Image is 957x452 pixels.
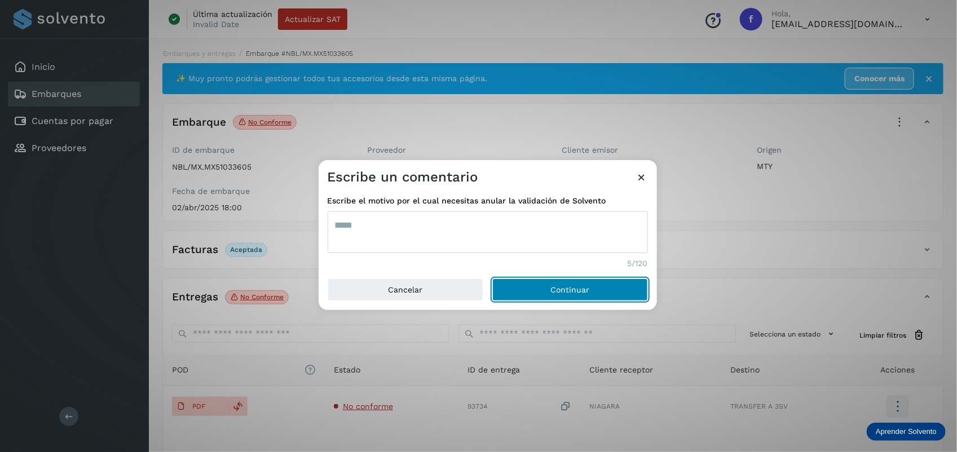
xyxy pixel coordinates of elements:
[628,258,648,269] span: 5/120
[492,278,648,301] button: Continuar
[328,169,478,185] h3: Escribe un comentario
[388,286,422,294] span: Cancelar
[328,195,648,207] span: Escribe el motivo por el cual necesitas anular la validación de Solvento
[550,286,589,294] span: Continuar
[867,423,946,441] div: Aprender Solvento
[328,278,483,301] button: Cancelar
[876,427,937,436] p: Aprender Solvento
